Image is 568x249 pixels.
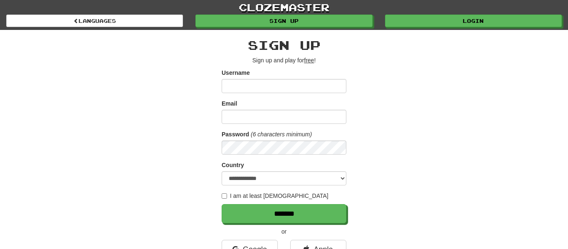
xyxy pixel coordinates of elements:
a: Login [385,15,562,27]
u: free [304,57,314,64]
em: (6 characters minimum) [251,131,312,138]
h2: Sign up [222,38,346,52]
label: Email [222,99,237,108]
p: or [222,227,346,236]
label: I am at least [DEMOGRAPHIC_DATA] [222,192,328,200]
label: Username [222,69,250,77]
a: Languages [6,15,183,27]
label: Password [222,130,249,138]
label: Country [222,161,244,169]
p: Sign up and play for ! [222,56,346,64]
a: Sign up [195,15,372,27]
input: I am at least [DEMOGRAPHIC_DATA] [222,193,227,199]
